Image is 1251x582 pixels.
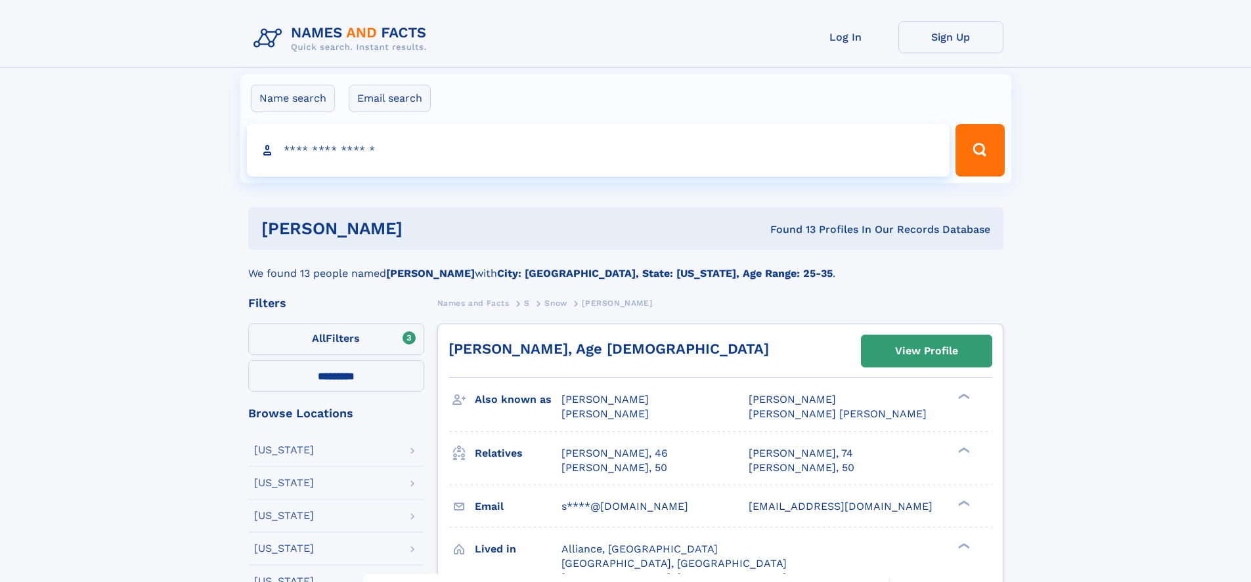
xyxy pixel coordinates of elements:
[248,407,424,419] div: Browse Locations
[955,541,971,550] div: ❯
[749,407,927,420] span: [PERSON_NAME] [PERSON_NAME]
[561,407,649,420] span: [PERSON_NAME]
[749,446,853,461] a: [PERSON_NAME], 74
[793,21,898,53] a: Log In
[254,510,314,521] div: [US_STATE]
[248,323,424,355] label: Filters
[248,250,1003,281] div: We found 13 people named with .
[749,461,854,475] a: [PERSON_NAME], 50
[254,478,314,488] div: [US_STATE]
[749,500,933,512] span: [EMAIL_ADDRESS][DOMAIN_NAME]
[248,297,424,309] div: Filters
[475,538,561,560] h3: Lived in
[254,445,314,455] div: [US_STATE]
[898,21,1003,53] a: Sign Up
[561,461,667,475] a: [PERSON_NAME], 50
[561,543,718,555] span: Alliance, [GEOGRAPHIC_DATA]
[582,299,652,308] span: [PERSON_NAME]
[955,392,971,401] div: ❯
[561,393,649,405] span: [PERSON_NAME]
[247,124,950,177] input: search input
[248,21,437,56] img: Logo Names and Facts
[349,85,431,112] label: Email search
[261,220,586,237] h1: [PERSON_NAME]
[955,446,971,454] div: ❯
[312,332,326,344] span: All
[955,499,971,507] div: ❯
[254,543,314,554] div: [US_STATE]
[386,267,475,280] b: [PERSON_NAME]
[251,85,335,112] label: Name search
[862,335,992,367] a: View Profile
[955,124,1004,177] button: Search Button
[497,267,833,280] b: City: [GEOGRAPHIC_DATA], State: [US_STATE], Age Range: 25-35
[475,495,561,518] h3: Email
[586,222,990,237] div: Found 13 Profiles In Our Records Database
[524,295,530,311] a: S
[544,299,567,308] span: Snow
[561,557,787,570] span: [GEOGRAPHIC_DATA], [GEOGRAPHIC_DATA]
[475,442,561,465] h3: Relatives
[749,393,836,405] span: [PERSON_NAME]
[524,299,530,308] span: S
[544,295,567,311] a: Snow
[895,336,958,366] div: View Profile
[561,446,668,461] a: [PERSON_NAME], 46
[449,341,769,357] a: [PERSON_NAME], Age [DEMOGRAPHIC_DATA]
[437,295,510,311] a: Names and Facts
[475,388,561,411] h3: Also known as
